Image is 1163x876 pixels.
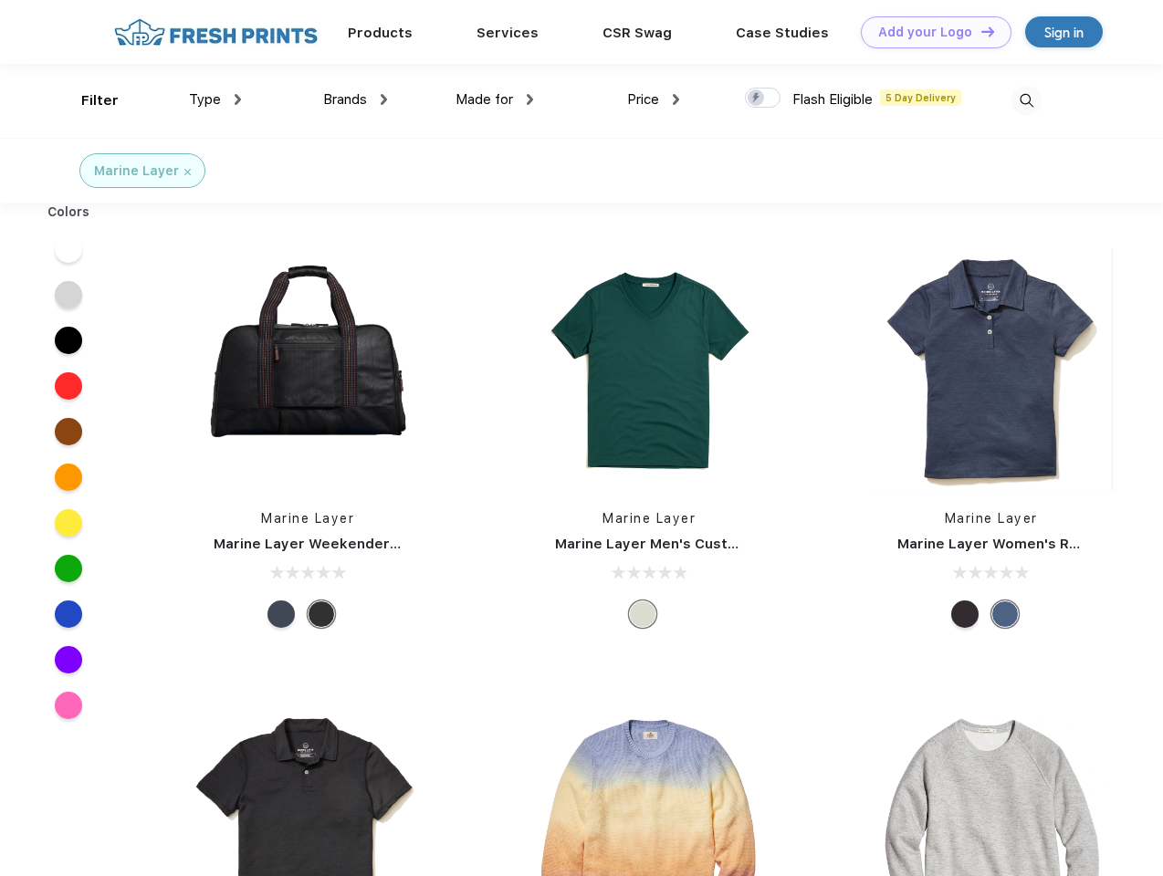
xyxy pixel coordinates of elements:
div: Sign in [1044,22,1084,43]
div: Filter [81,90,119,111]
a: Services [477,25,539,41]
img: DT [981,26,994,36]
img: func=resize&h=266 [528,248,770,491]
a: Marine Layer [945,511,1038,526]
a: Sign in [1025,16,1103,47]
div: Add your Logo [878,25,972,40]
div: Black [951,600,979,628]
img: filter_cancel.svg [184,169,191,175]
span: Price [627,91,659,108]
img: dropdown.png [527,94,533,105]
img: func=resize&h=266 [870,248,1113,491]
img: func=resize&h=266 [186,248,429,491]
img: dropdown.png [381,94,387,105]
img: desktop_search.svg [1011,86,1042,116]
span: Flash Eligible [792,91,873,108]
div: Navy [991,600,1019,628]
span: 5 Day Delivery [880,89,961,106]
a: Marine Layer Weekender Bag [214,536,420,552]
a: Marine Layer [261,511,354,526]
a: Marine Layer [602,511,696,526]
div: Marine Layer [94,162,179,181]
span: Brands [323,91,367,108]
div: Navy [267,600,295,628]
img: dropdown.png [235,94,241,105]
div: Any Color [629,600,656,628]
a: CSR Swag [602,25,672,41]
div: Colors [34,203,104,222]
a: Products [348,25,413,41]
a: Marine Layer Men's Custom Dyed Signature V-Neck [555,536,917,552]
span: Made for [456,91,513,108]
span: Type [189,91,221,108]
img: fo%20logo%202.webp [109,16,323,48]
img: dropdown.png [673,94,679,105]
div: Phantom [308,600,335,628]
